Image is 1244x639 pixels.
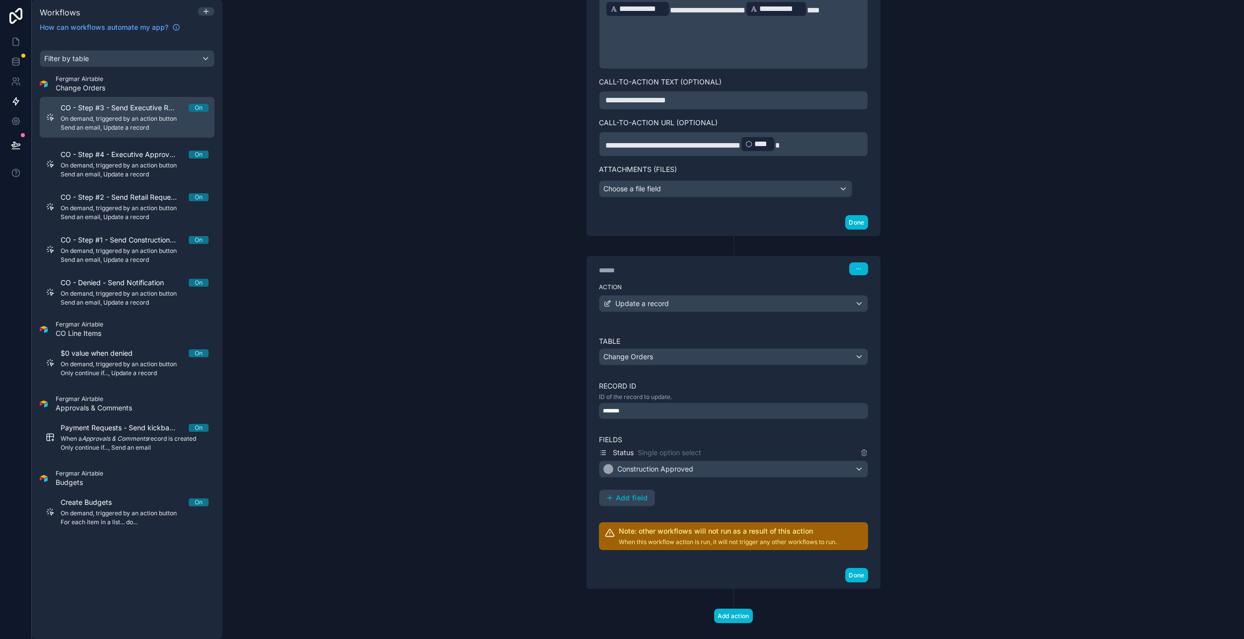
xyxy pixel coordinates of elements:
button: Choose a file field [599,180,852,197]
span: Construction Approved [617,464,693,474]
span: Status [613,448,634,458]
button: Change Orders [599,348,868,365]
button: Add field [599,490,655,506]
label: Record ID [599,381,868,391]
label: Call-to-Action URL (optional) [599,118,868,128]
span: Workflows [40,7,80,17]
label: Fields [599,435,868,445]
label: Action [599,283,868,291]
span: Update a record [615,299,669,309]
button: Add field [599,489,655,506]
span: Single option select [638,448,701,458]
p: When this workflow action is run, it will not trigger any other workflows to run. [619,538,837,546]
span: Change Orders [603,352,653,362]
button: Add action [714,609,753,623]
span: Add field [616,493,648,502]
button: Update a record [599,295,868,312]
label: Attachments (Files) [599,164,868,174]
button: Done [845,215,868,230]
button: Done [845,568,868,582]
span: How can workflows automate my app? [40,22,168,32]
p: ID of the record to update. [599,393,868,401]
button: Construction Approved [599,461,868,478]
label: Table [599,336,868,346]
label: Call-to-Action Text (optional) [599,77,868,87]
div: Choose a file field [599,181,852,197]
h2: Note: other workflows will not run as a result of this action [619,526,837,536]
a: How can workflows automate my app? [36,22,184,32]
